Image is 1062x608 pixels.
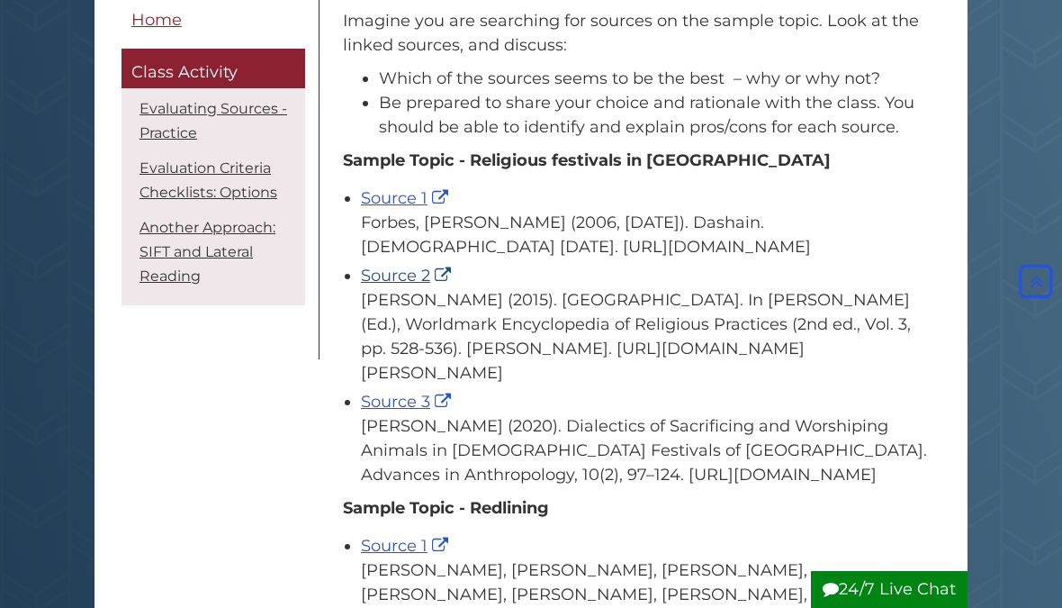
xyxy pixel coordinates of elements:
[379,91,931,140] li: Be prepared to share your choice and rationale with the class. You should be able to identify and...
[361,288,931,386] div: [PERSON_NAME] (2015). [GEOGRAPHIC_DATA]. In [PERSON_NAME] (Ed.), Worldmark Encyclopedia of Religi...
[343,150,831,170] strong: Sample Topic - Religious festivals in [GEOGRAPHIC_DATA]
[343,9,931,58] p: Imagine you are searching for sources on the sample topic. Look at the linked sources, and discuss:
[343,498,549,518] strong: Sample Topic - Redlining
[811,571,967,608] button: 24/7 Live Chat
[379,67,931,91] li: Which of the sources seems to be the best – why or why not?
[361,188,453,208] a: Source 1
[361,414,931,487] div: [PERSON_NAME] (2020). Dialectics of Sacrificing and Worshiping Animals in [DEMOGRAPHIC_DATA] Fest...
[139,100,287,141] a: Evaluating Sources - Practice
[131,10,182,30] span: Home
[361,536,453,556] a: Source 1
[361,266,455,286] a: Source 2
[139,219,275,285] a: Another Approach: SIFT and Lateral Reading
[131,63,238,83] span: Class Activity
[1014,271,1057,291] a: Back to Top
[139,159,277,201] a: Evaluation Criteria Checklists: Options
[361,392,455,412] a: Source 3
[361,211,931,259] div: Forbes, [PERSON_NAME] (2006, [DATE]). Dashain. [DEMOGRAPHIC_DATA] [DATE]. [URL][DOMAIN_NAME]
[121,50,305,89] a: Class Activity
